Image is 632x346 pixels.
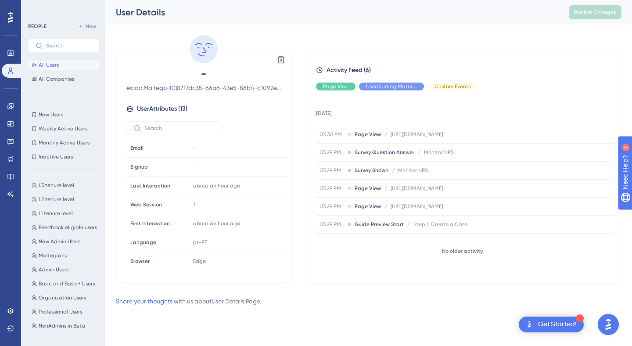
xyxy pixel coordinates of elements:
span: L1 tenure level [39,210,73,217]
span: Admin Users [39,266,68,273]
span: Page View [323,83,348,90]
button: Monthly Active Users [28,137,99,148]
div: 1 [576,314,584,322]
span: New Admin Users [39,238,80,245]
span: Email [130,144,144,151]
span: 03.30 PM [320,131,344,138]
span: / [384,203,387,210]
div: No older activity. [316,248,609,255]
span: Survey Shown [355,167,388,174]
button: Publish Changes [569,5,621,19]
button: L2 tenure level [28,194,104,205]
button: New Users [28,109,99,120]
button: Maltegians [28,250,104,261]
button: All Companies [28,74,99,84]
button: Organization Users [28,292,104,303]
span: 03.29 PM [320,185,344,192]
span: Page View [355,131,381,138]
span: 03.29 PM [320,203,344,210]
button: All Users [28,60,99,70]
span: [URL][DOMAIN_NAME] [391,203,443,210]
span: Basic and Basic+ Users [39,280,95,287]
span: Monitor NPS [398,167,428,174]
span: [URL][DOMAIN_NAME] [391,185,443,192]
img: launcher-image-alternative-text [524,319,535,330]
button: Admin Users [28,264,104,275]
span: Guide Preview Start [355,221,404,228]
span: pt-PT [193,239,207,246]
input: Search [144,125,215,131]
button: Feedback eligible users [28,222,104,233]
span: Monthly Active Users [39,139,90,146]
span: All Users [39,61,59,68]
div: PEOPLE [28,23,47,30]
span: Professional Users [39,308,82,315]
span: Signup [130,163,148,170]
div: with us about User Details Page . [116,296,261,306]
span: / [392,167,395,174]
button: New Admin Users [28,236,104,247]
span: 03.29 PM [320,149,344,156]
span: New Users [39,111,63,118]
span: Browser [130,258,150,265]
button: Professional Users [28,306,104,317]
span: All Companies [39,76,74,83]
span: UserGuiding Material [366,83,417,90]
span: NonAdmins in Beta [39,322,85,329]
span: # oidc|Maltego-ID|8717dc35-66a6-43e5-86b4-c1092e5b95eb [126,83,281,93]
span: 1 [193,201,195,208]
iframe: UserGuiding AI Assistant Launcher [595,311,621,338]
button: Weekly Active Users [28,123,99,134]
span: Organization Users [39,294,86,301]
button: L1 tenure level [28,208,104,219]
span: L3 tenure level [39,182,74,189]
span: Custom Events [434,83,470,90]
span: Page View [355,185,381,192]
span: / [384,131,387,138]
div: Get Started! [538,320,577,329]
button: New [75,21,99,32]
button: L3 tenure level [28,180,104,191]
div: Open Get Started! checklist, remaining modules: 1 [519,317,584,332]
span: / [384,185,387,192]
button: Inactive Users [28,151,99,162]
span: Survey Question Answer [355,149,414,156]
a: Share your thoughts [116,298,172,305]
span: L2 tenure level [39,196,74,203]
time: about an hour ago [193,220,240,227]
span: User Attributes ( 13 ) [137,104,187,114]
span: Monitor NPS [424,149,454,156]
div: 1 [61,4,64,11]
span: New [86,23,96,30]
span: - [193,163,196,170]
span: Inactive Users [39,153,73,160]
span: Maltegians [39,252,67,259]
span: Page View [355,203,381,210]
button: NonAdmins in Beta [28,321,104,331]
span: Need Help? [21,2,55,13]
time: about an hour ago [193,183,240,189]
div: User Details [116,6,547,18]
span: Activity Feed (6) [327,65,371,76]
span: Language [130,239,156,246]
span: Last Interaction [130,182,170,189]
span: - [126,67,281,81]
td: [DATE] [316,97,614,126]
span: 03.29 PM [320,221,344,228]
span: [URL][DOMAIN_NAME] [391,131,443,138]
button: Basic and Basic+ Users [28,278,104,289]
span: Publish Changes [574,9,616,16]
span: Feedback eligible users [39,224,97,231]
span: / [418,149,420,156]
span: - [193,144,196,151]
span: 03.29 PM [320,167,344,174]
span: / [407,221,410,228]
span: Web Session [130,201,162,208]
input: Search [46,43,92,49]
span: Edge [193,258,206,265]
span: First Interaction [130,220,170,227]
span: Weekly Active Users [39,125,87,132]
span: Step 1: Create a Case [413,221,467,228]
